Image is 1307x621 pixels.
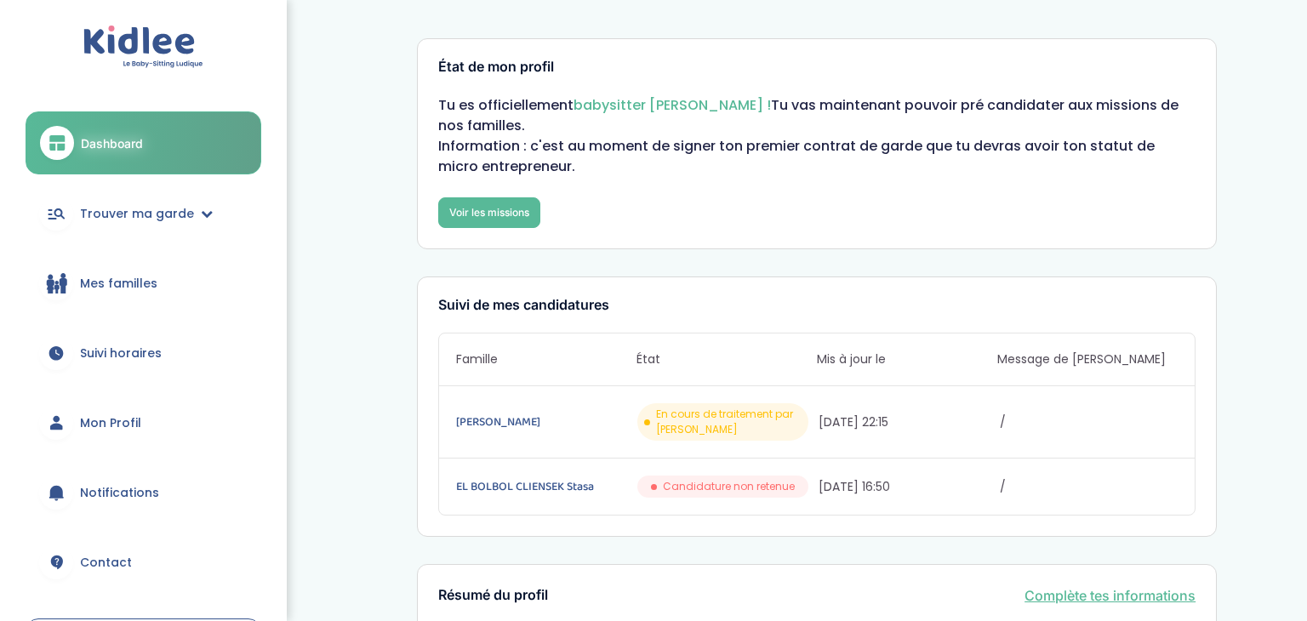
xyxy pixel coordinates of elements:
span: Suivi horaires [80,345,162,362]
a: Notifications [26,462,261,523]
a: Dashboard [26,111,261,174]
span: État [636,350,817,368]
a: Mon Profil [26,392,261,453]
a: Mes familles [26,253,261,314]
a: Contact [26,532,261,593]
span: / [1000,478,1178,496]
a: Suivi horaires [26,322,261,384]
img: logo.svg [83,26,203,69]
span: Contact [80,554,132,572]
span: Dashboard [81,134,143,152]
a: Trouver ma garde [26,183,261,244]
span: Mes familles [80,275,157,293]
span: Candidature non retenue [663,479,795,494]
span: / [1000,413,1178,431]
a: Voir les missions [438,197,540,228]
span: Famille [456,350,636,368]
span: Notifications [80,484,159,502]
h3: État de mon profil [438,60,1196,75]
span: Message de [PERSON_NAME] [997,350,1178,368]
a: [PERSON_NAME] [456,413,634,431]
span: [DATE] 22:15 [819,413,996,431]
span: babysitter [PERSON_NAME] ! [574,95,771,115]
span: [DATE] 16:50 [819,478,996,496]
p: Tu es officiellement Tu vas maintenant pouvoir pré candidater aux missions de nos familles. [438,95,1196,136]
p: Information : c'est au moment de signer ton premier contrat de garde que tu devras avoir ton stat... [438,136,1196,177]
span: Mis à jour le [817,350,997,368]
a: Complète tes informations [1024,585,1196,606]
span: Mon Profil [80,414,141,432]
a: EL BOLBOL CLIENSEK Stasa [456,477,634,496]
span: En cours de traitement par [PERSON_NAME] [656,407,802,437]
h3: Suivi de mes candidatures [438,298,1196,313]
span: Trouver ma garde [80,205,194,223]
h3: Résumé du profil [438,588,548,603]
